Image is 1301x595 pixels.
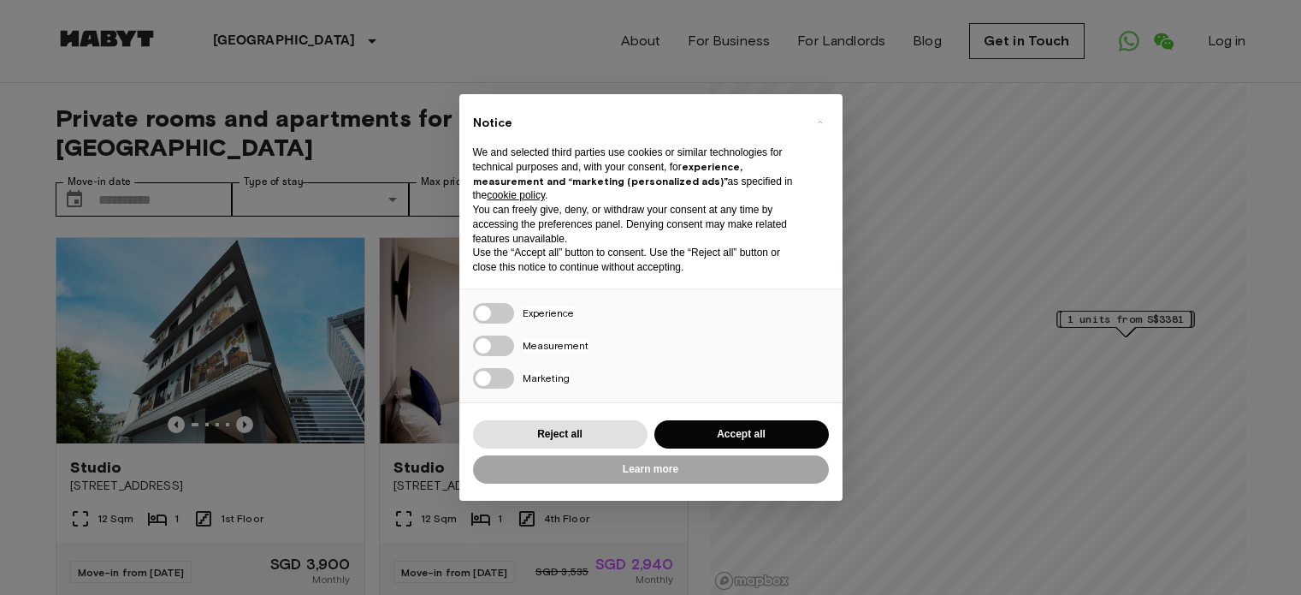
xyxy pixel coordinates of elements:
[523,306,574,319] span: Experience
[473,203,801,246] p: You can freely give, deny, or withdraw your consent at any time by accessing the preferences pane...
[654,420,829,449] button: Accept all
[473,146,801,203] p: We and selected third parties use cookies or similar technologies for technical purposes and, wit...
[473,160,742,187] strong: experience, measurement and “marketing (personalized ads)”
[807,108,834,135] button: Close this notice
[473,115,801,132] h2: Notice
[473,246,801,275] p: Use the “Accept all” button to consent. Use the “Reject all” button or close this notice to conti...
[473,420,648,449] button: Reject all
[817,111,823,132] span: ×
[487,189,545,201] a: cookie policy
[523,372,570,384] span: Marketing
[473,455,829,484] button: Learn more
[523,339,588,352] span: Measurement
